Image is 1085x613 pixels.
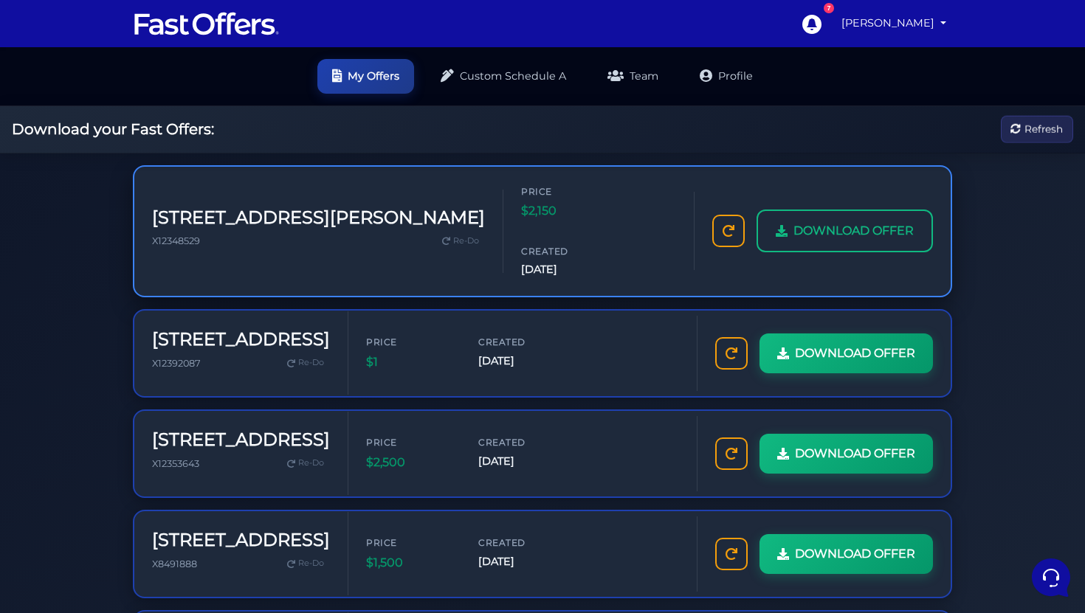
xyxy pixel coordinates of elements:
a: DOWNLOAD OFFER [759,534,933,574]
p: Help [229,494,248,508]
p: Messages [127,494,169,508]
button: Help [193,474,283,508]
span: [DATE] [478,453,567,470]
a: DOWNLOAD OFFER [759,333,933,373]
span: $1,500 [366,553,455,572]
a: Re-Do [281,554,330,573]
span: Refresh [1024,121,1063,137]
a: DOWNLOAD OFFER [757,209,933,252]
span: Re-Do [298,356,324,370]
span: $1 [366,353,455,372]
a: Re-Do [281,353,330,373]
span: X12353643 [152,458,199,469]
button: Start a Conversation [24,148,272,177]
span: Start a Conversation [106,156,207,168]
h3: [STREET_ADDRESS] [152,530,330,551]
span: X12392087 [152,358,201,369]
button: Messages [103,474,193,508]
span: Created [478,335,567,349]
span: [DATE] [478,353,567,370]
p: Home [44,494,69,508]
a: Re-Do [281,454,330,473]
span: X8491888 [152,558,197,569]
span: DOWNLOAD OFFER [795,444,915,463]
button: Refresh [1001,116,1073,143]
span: $2,150 [521,201,610,221]
a: DOWNLOAD OFFER [759,434,933,474]
span: Price [366,335,455,349]
div: 7 [824,3,834,13]
input: Search for an Article... [33,238,241,253]
span: Price [366,435,455,449]
a: [PERSON_NAME] [836,9,952,38]
h2: Download your Fast Offers: [12,120,214,138]
span: Created [478,435,567,449]
span: Price [366,536,455,550]
a: Profile [685,59,768,94]
img: dark [24,106,53,136]
a: 7 [794,7,828,41]
h2: Hello [PERSON_NAME] 👋 [12,12,248,59]
span: [DATE] [521,261,610,278]
h3: [STREET_ADDRESS] [152,429,330,451]
span: DOWNLOAD OFFER [795,344,915,363]
span: Your Conversations [24,83,120,94]
a: Open Help Center [184,207,272,218]
a: Re-Do [436,232,485,251]
h3: [STREET_ADDRESS][PERSON_NAME] [152,207,485,229]
span: $2,500 [366,453,455,472]
span: X12348529 [152,235,200,246]
span: Re-Do [298,457,324,470]
h3: [STREET_ADDRESS] [152,329,330,350]
a: Custom Schedule A [426,59,581,94]
span: Find an Answer [24,207,100,218]
a: My Offers [317,59,414,94]
span: Price [521,184,610,198]
a: See all [238,83,272,94]
span: [DATE] [478,553,567,570]
a: Team [593,59,673,94]
span: Re-Do [453,235,479,248]
span: DOWNLOAD OFFER [793,221,914,240]
span: Re-Do [298,557,324,570]
img: dark [47,106,77,136]
iframe: Customerly Messenger Launcher [1029,555,1073,600]
button: Home [12,474,103,508]
span: Created [521,244,610,258]
span: DOWNLOAD OFFER [795,544,915,564]
span: Created [478,536,567,550]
